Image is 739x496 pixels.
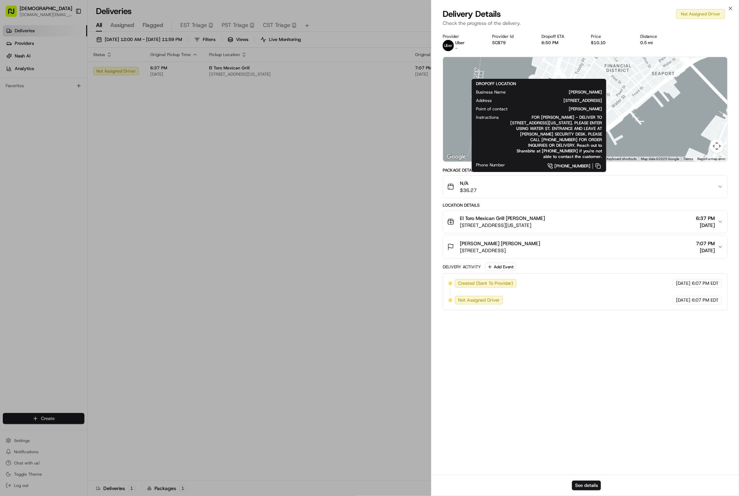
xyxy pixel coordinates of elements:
[492,34,530,39] div: Provider Id
[460,222,545,229] span: [STREET_ADDRESS][US_STATE]
[517,89,602,95] span: [PERSON_NAME]
[443,236,727,258] button: [PERSON_NAME] [PERSON_NAME][STREET_ADDRESS]7:07 PM[DATE]
[443,202,728,208] div: Location Details
[503,98,602,103] span: [STREET_ADDRESS]
[541,34,580,39] div: Dropoff ETA
[460,215,545,222] span: El Toro Mexican Grill [PERSON_NAME]
[455,46,457,51] span: -
[640,34,678,39] div: Distance
[70,119,85,124] span: Pylon
[119,69,127,78] button: Start new chat
[66,102,112,109] span: API Documentation
[18,46,116,53] input: Clear
[476,115,499,120] span: Instructions
[443,167,728,173] div: Package Details
[516,162,602,170] a: [PHONE_NUMBER]
[458,280,513,287] span: Created (Sent To Provider)
[443,175,727,198] button: N/A$36.27
[56,99,115,112] a: 💻API Documentation
[443,211,727,233] button: El Toro Mexican Grill [PERSON_NAME][STREET_ADDRESS][US_STATE]6:37 PM[DATE]
[541,40,580,46] div: 6:50 PM
[455,40,465,46] span: Uber
[14,102,54,109] span: Knowledge Base
[492,40,506,46] button: 5CB79
[591,34,629,39] div: Price
[476,106,507,112] span: Point of contact
[443,40,454,51] img: uber-new-logo.jpeg
[476,162,505,168] span: Phone Number
[696,215,715,222] span: 6:37 PM
[59,103,65,108] div: 💻
[24,67,115,74] div: Start new chat
[445,152,468,161] a: Open this area in Google Maps (opens a new window)
[443,264,481,270] div: Delivery Activity
[554,163,590,169] span: [PHONE_NUMBER]
[460,180,477,187] span: N/A
[7,7,21,21] img: Nash
[7,103,13,108] div: 📗
[676,297,690,303] span: [DATE]
[7,67,20,80] img: 1736555255976-a54dd68f-1ca7-489b-9aae-adbdc363a1c4
[519,106,602,112] span: [PERSON_NAME]
[443,34,481,39] div: Provider
[696,240,715,247] span: 7:07 PM
[710,139,724,153] button: Map camera controls
[4,99,56,112] a: 📗Knowledge Base
[683,157,693,161] a: Terms (opens in new tab)
[572,481,601,490] button: See details
[476,81,516,87] span: DROPOFF LOCATION
[458,297,500,303] span: Not Assigned Driver
[591,40,629,46] div: $10.10
[692,280,719,287] span: 6:07 PM EDT
[49,119,85,124] a: Powered byPylon
[696,247,715,254] span: [DATE]
[443,20,728,27] p: Check the progress of the delivery.
[460,187,477,194] span: $36.27
[7,28,127,40] p: Welcome 👋
[692,297,719,303] span: 6:07 PM EDT
[510,115,602,159] span: FOR [PERSON_NAME] - DELIVER TO [STREET_ADDRESS][US_STATE]. PLEASE ENTER USING WATER ST. ENTRANCE ...
[460,240,540,247] span: [PERSON_NAME] [PERSON_NAME]
[607,157,637,161] button: Keyboard shortcuts
[460,247,540,254] span: [STREET_ADDRESS]
[676,280,690,287] span: [DATE]
[445,152,468,161] img: Google
[476,89,506,95] span: Business Name
[485,263,516,271] button: Add Event
[24,74,89,80] div: We're available if you need us!
[641,157,679,161] span: Map data ©2025 Google
[443,8,501,20] span: Delivery Details
[696,222,715,229] span: [DATE]
[640,40,678,46] div: 0.5 mi
[476,98,492,103] span: Address
[697,157,725,161] a: Report a map error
